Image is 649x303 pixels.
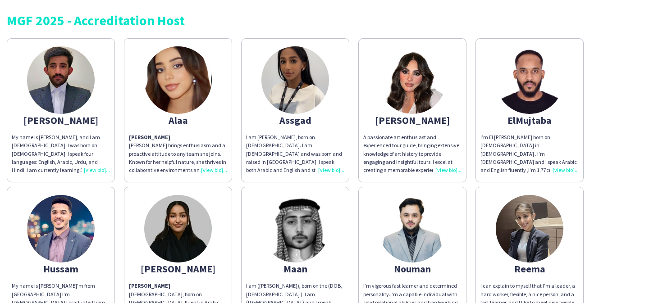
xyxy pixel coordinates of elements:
p: [PERSON_NAME] brings enthusiasm and a proactive attitude to any team she joins. Known for her hel... [129,133,227,174]
img: thumb-672bbbf0d8352.jpeg [496,195,563,262]
div: Hussam [12,265,110,273]
div: I am [PERSON_NAME], born on [DEMOGRAPHIC_DATA]. I am [DEMOGRAPHIC_DATA] and was born and raised i... [246,133,344,174]
div: Alaa [129,116,227,124]
img: thumb-686f5168f221e.jpeg [496,46,563,114]
div: I’m El [PERSON_NAME] born on [DEMOGRAPHIC_DATA] in [DEMOGRAPHIC_DATA] . I’m [DEMOGRAPHIC_DATA] an... [480,133,579,174]
img: thumb-66f185277634d.jpeg [144,195,212,262]
div: Maan [246,265,344,273]
div: My name is [PERSON_NAME], and I am [DEMOGRAPHIC_DATA]. I was born on [DEMOGRAPHIC_DATA]. I speak ... [12,133,110,174]
img: thumb-672d101f17e43.jpg [27,46,95,114]
strong: [PERSON_NAME] [129,134,170,140]
img: thumb-66d4dc500edac.jpeg [379,46,446,114]
strong: [PERSON_NAME] [129,282,170,289]
div: MGF 2025 - Accreditation Host [7,14,642,27]
img: thumb-688673d3d3951.jpeg [379,195,446,262]
img: thumb-65a7b8e6ecad6.jpeg [27,195,95,262]
div: Nouman [363,265,462,273]
img: thumb-66e9be2ab897d.jpg [261,46,329,114]
div: A passionate art enthusiast and experienced tour guide, bringing extensive knowledge of art histo... [363,133,462,174]
div: [PERSON_NAME] [363,116,462,124]
div: ElMujtaba [480,116,579,124]
img: thumb-6741ad1bae53a.jpeg [261,195,329,262]
div: Assgad [246,116,344,124]
div: Reema [480,265,579,273]
div: [PERSON_NAME] [129,265,227,273]
div: [PERSON_NAME] [12,116,110,124]
img: thumb-673f55538a5ba.jpeg [144,46,212,114]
